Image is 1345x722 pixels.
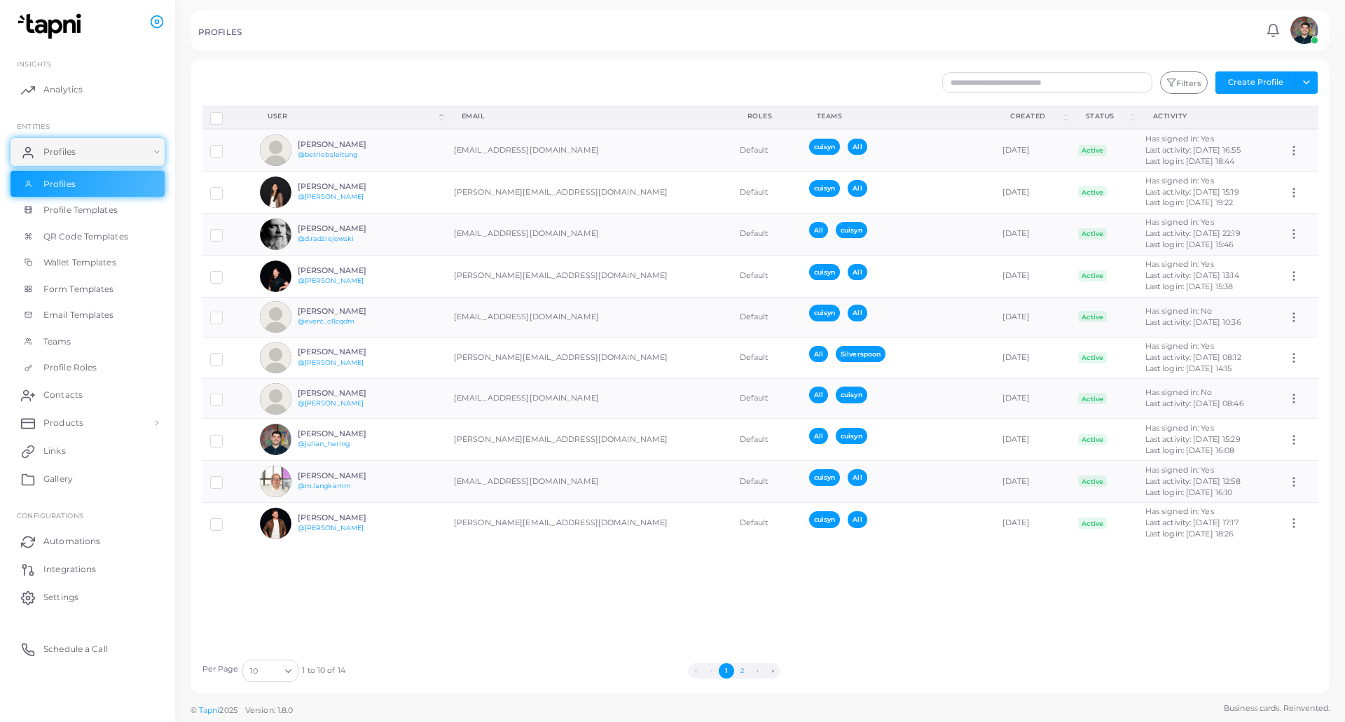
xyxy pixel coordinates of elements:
[732,255,801,297] td: Default
[1145,145,1241,155] span: Last activity: [DATE] 16:55
[1145,156,1235,166] span: Last login: [DATE] 18:44
[765,663,780,679] button: Go to last page
[11,635,165,663] a: Schedule a Call
[719,663,734,679] button: Go to page 1
[43,591,78,604] span: Settings
[1145,423,1214,433] span: Has signed in: Yes
[1215,71,1295,94] button: Create Profile
[1145,239,1234,249] span: Last login: [DATE] 15:46
[1280,106,1318,129] th: Action
[732,379,801,419] td: Default
[1145,259,1214,269] span: Has signed in: Yes
[995,129,1070,171] td: [DATE]
[750,663,765,679] button: Go to next page
[298,482,351,490] a: @m.langkamm
[446,255,732,297] td: [PERSON_NAME][EMAIL_ADDRESS][DOMAIN_NAME]
[446,379,732,419] td: [EMAIL_ADDRESS][DOMAIN_NAME]
[43,283,114,296] span: Form Templates
[1145,352,1241,362] span: Last activity: [DATE] 08:12
[43,445,66,457] span: Links
[345,663,1124,679] ul: Pagination
[809,264,841,280] span: cuisyn
[43,230,128,243] span: QR Code Templates
[43,335,71,348] span: Teams
[1078,270,1108,282] span: Active
[302,665,345,676] span: 1 to 10 of 14
[1078,518,1108,529] span: Active
[11,465,165,493] a: Gallery
[446,337,732,379] td: [PERSON_NAME][EMAIL_ADDRESS][DOMAIN_NAME]
[848,305,867,321] span: All
[446,172,732,214] td: [PERSON_NAME][EMAIL_ADDRESS][DOMAIN_NAME]
[848,180,867,196] span: All
[1145,487,1233,497] span: Last login: [DATE] 16:10
[836,387,867,403] span: cuisyn
[298,193,364,200] a: @[PERSON_NAME]
[446,419,732,461] td: [PERSON_NAME][EMAIL_ADDRESS][DOMAIN_NAME]
[1078,475,1108,487] span: Active
[462,111,717,121] div: Email
[817,111,979,121] div: Teams
[1145,518,1239,527] span: Last activity: [DATE] 17:17
[298,389,401,398] h6: [PERSON_NAME]
[848,511,867,527] span: All
[848,139,867,155] span: All
[43,204,118,216] span: Profile Templates
[836,346,885,362] span: Silverspoon
[1078,228,1108,239] span: Active
[446,129,732,171] td: [EMAIL_ADDRESS][DOMAIN_NAME]
[1145,306,1213,316] span: Has signed in: No
[298,307,401,316] h6: [PERSON_NAME]
[1078,145,1108,156] span: Active
[298,513,401,522] h6: [PERSON_NAME]
[1145,134,1214,144] span: Has signed in: Yes
[11,409,165,437] a: Products
[43,256,116,269] span: Wallet Templates
[1078,434,1108,445] span: Active
[11,249,165,276] a: Wallet Templates
[13,13,90,39] img: logo
[732,502,801,543] td: Default
[809,511,841,527] span: cuisyn
[298,277,364,284] a: @[PERSON_NAME]
[995,297,1070,337] td: [DATE]
[43,361,97,374] span: Profile Roles
[11,527,165,555] a: Automations
[995,337,1070,379] td: [DATE]
[848,264,867,280] span: All
[446,213,732,255] td: [EMAIL_ADDRESS][DOMAIN_NAME]
[260,424,291,455] img: avatar
[191,704,293,716] span: ©
[298,347,401,356] h6: [PERSON_NAME]
[809,469,841,485] span: cuisyn
[747,111,786,121] div: Roles
[1145,176,1214,186] span: Has signed in: Yes
[1145,228,1241,238] span: Last activity: [DATE] 22:19
[245,705,294,715] span: Version: 1.8.0
[11,328,165,355] a: Teams
[43,473,73,485] span: Gallery
[809,305,841,321] span: cuisyn
[809,222,828,238] span: All
[1078,186,1108,197] span: Active
[11,138,165,166] a: Profiles
[1145,341,1214,351] span: Has signed in: Yes
[1145,282,1234,291] span: Last login: [DATE] 15:38
[11,354,165,381] a: Profile Roles
[17,122,50,130] span: ENTITIES
[732,337,801,379] td: Default
[219,704,237,716] span: 2025
[1286,16,1322,44] a: avatar
[1078,352,1108,363] span: Active
[848,469,867,485] span: All
[260,301,291,333] img: avatar
[259,663,280,679] input: Search for option
[260,383,291,415] img: avatar
[11,197,165,223] a: Profile Templates
[732,419,801,461] td: Default
[1086,111,1128,121] div: Status
[260,508,291,539] img: avatar
[1224,702,1330,714] span: Business cards. Reinvented.
[1145,445,1235,455] span: Last login: [DATE] 16:08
